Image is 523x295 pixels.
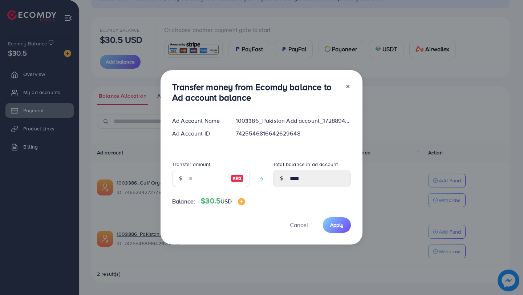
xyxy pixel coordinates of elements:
div: 7425546816642629648 [230,129,357,138]
button: Cancel [281,217,317,233]
img: image [231,174,244,183]
span: USD [220,197,232,205]
h3: Transfer money from Ecomdy balance to Ad account balance [172,82,339,103]
button: Apply [323,217,351,233]
h4: $30.5 [201,197,245,206]
div: 1003386_Pakistan Add account_1728894866261 [230,117,357,125]
div: Ad Account Name [166,117,230,125]
span: Balance: [172,197,195,206]
div: Ad Account ID [166,129,230,138]
span: Apply [330,221,344,229]
label: Total balance in ad account [273,161,338,168]
span: Cancel [290,221,308,229]
label: Transfer amount [172,161,210,168]
img: image [238,198,245,205]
